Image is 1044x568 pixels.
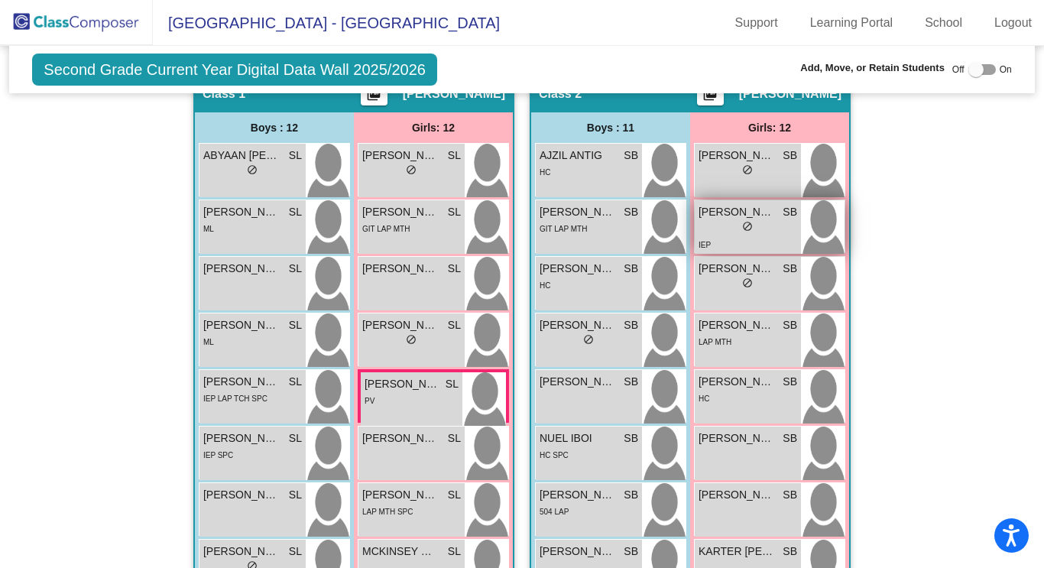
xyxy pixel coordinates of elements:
span: SL [289,374,302,390]
div: Boys : 11 [531,112,690,143]
span: 504 LAP [540,508,569,516]
span: [PERSON_NAME] [362,204,439,220]
a: Learning Portal [798,11,906,35]
mat-icon: picture_as_pdf [701,86,719,108]
span: [PERSON_NAME] [362,430,439,446]
span: AJZIL ANTIG [540,148,616,164]
span: Second Grade Current Year Digital Data Wall 2025/2026 [32,54,437,86]
span: [PERSON_NAME] [362,317,439,333]
span: SB [783,204,797,220]
span: [PERSON_NAME] [699,261,775,277]
span: do_not_disturb_alt [406,334,417,345]
span: HC [540,281,550,290]
div: Girls: 12 [354,112,513,143]
span: NUEL IBOI [540,430,616,446]
span: SB [783,317,797,333]
span: SL [448,148,461,164]
span: [PERSON_NAME] [365,376,441,392]
span: SB [624,317,638,333]
span: do_not_disturb_alt [742,278,753,288]
div: Boys : 12 [195,112,354,143]
span: [PERSON_NAME] [362,148,439,164]
span: [PERSON_NAME] [203,430,280,446]
span: PV [365,397,374,405]
span: [PERSON_NAME] [203,487,280,503]
span: SB [624,544,638,560]
span: SB [783,430,797,446]
span: [PERSON_NAME] [699,487,775,503]
span: HC SPC [540,451,569,459]
span: [PERSON_NAME] [540,544,616,560]
span: [PERSON_NAME] [699,317,775,333]
span: [PERSON_NAME] [403,86,505,102]
span: [PERSON_NAME] [540,487,616,503]
a: Support [723,11,790,35]
span: SB [624,204,638,220]
span: SB [783,374,797,390]
span: [PERSON_NAME] [699,148,775,164]
span: do_not_disturb_alt [742,164,753,175]
span: SL [446,376,459,392]
span: [PERSON_NAME] [699,204,775,220]
span: SB [783,261,797,277]
span: SB [624,374,638,390]
span: Add, Move, or Retain Students [800,60,945,76]
span: SL [448,204,461,220]
span: SB [783,148,797,164]
span: SL [289,148,302,164]
span: Class 1 [203,86,245,102]
span: KARTER [PERSON_NAME] [699,544,775,560]
span: SL [289,544,302,560]
span: SB [783,544,797,560]
a: School [913,11,974,35]
span: [PERSON_NAME] [739,86,841,102]
span: SL [448,487,461,503]
span: SB [624,487,638,503]
mat-icon: picture_as_pdf [365,86,383,108]
span: [PERSON_NAME] [203,374,280,390]
span: Class 2 [539,86,582,102]
span: GIT LAP MTH [362,225,410,233]
span: IEP SPC [203,451,233,459]
span: [PERSON_NAME] [362,261,439,277]
span: IEP [699,241,711,249]
span: [PERSON_NAME] [540,204,616,220]
span: [PERSON_NAME] [362,487,439,503]
span: On [1000,63,1012,76]
span: [PERSON_NAME] [540,261,616,277]
span: ML [203,338,214,346]
span: [GEOGRAPHIC_DATA] - [GEOGRAPHIC_DATA] [153,11,500,35]
span: [PERSON_NAME] [540,374,616,390]
span: do_not_disturb_alt [406,164,417,175]
div: Girls: 12 [690,112,849,143]
span: SB [624,148,638,164]
span: do_not_disturb_alt [583,334,594,345]
span: do_not_disturb_alt [247,164,258,175]
span: [PERSON_NAME] [540,317,616,333]
span: [PERSON_NAME] [203,261,280,277]
span: SB [624,261,638,277]
span: ABYAAN [PERSON_NAME] [203,148,280,164]
span: MCKINSEY WESTERINEN [362,544,439,560]
span: SL [448,261,461,277]
span: SB [783,487,797,503]
span: [PERSON_NAME] [203,544,280,560]
a: Logout [982,11,1044,35]
span: IEP LAP TCH SPC [203,394,267,403]
span: [PERSON_NAME] [699,430,775,446]
span: LAP MTH SPC [362,508,413,516]
span: HC [540,168,550,177]
span: SL [289,430,302,446]
span: SB [624,430,638,446]
span: SL [289,261,302,277]
span: HC [699,394,709,403]
span: Off [952,63,965,76]
span: SL [448,544,461,560]
span: LAP MTH [699,338,731,346]
span: do_not_disturb_alt [742,221,753,232]
span: [PERSON_NAME] [PERSON_NAME] [203,204,280,220]
span: SL [289,317,302,333]
button: Print Students Details [697,83,724,105]
span: SL [289,487,302,503]
span: SL [289,204,302,220]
